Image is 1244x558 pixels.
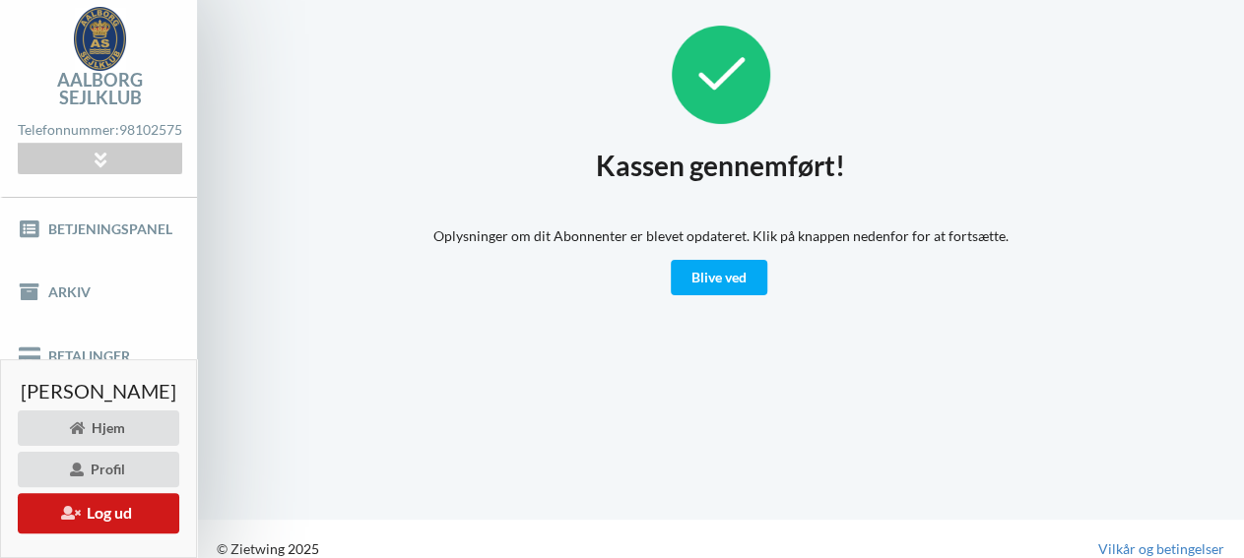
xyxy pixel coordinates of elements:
[74,7,126,71] img: logo
[18,410,179,446] div: Hjem
[596,148,845,183] h1: Kassen gennemført!
[18,117,181,144] div: Telefonnummer:
[18,452,179,487] div: Profil
[18,493,179,533] button: Log ud
[433,226,1009,246] p: Oplysninger om dit Abonnenter er blevet opdateret. Klik på knappen nedenfor for at fortsætte.
[18,71,181,106] div: Aalborg Sejlklub
[21,381,176,401] span: [PERSON_NAME]
[119,121,182,138] strong: 98102575
[671,260,767,295] a: Blive ved
[672,26,770,124] img: Success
